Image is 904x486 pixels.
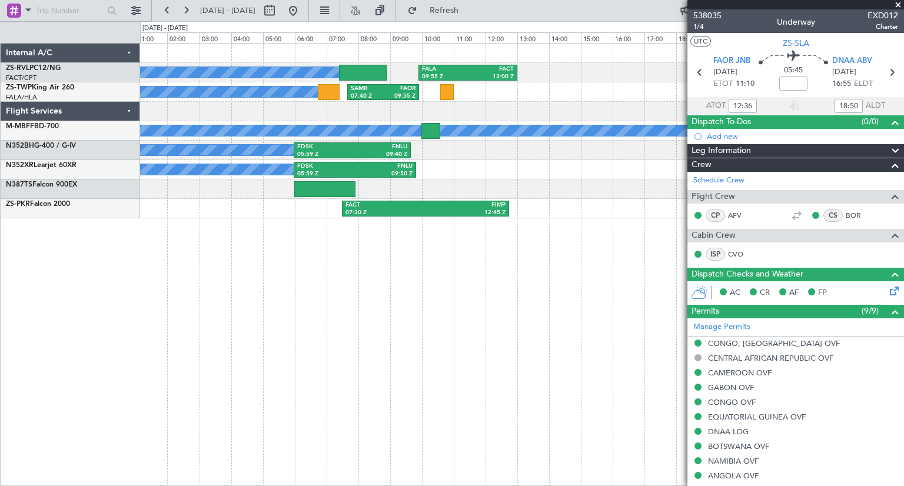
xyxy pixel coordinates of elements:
[708,368,772,378] div: CAMEROON OVF
[676,32,708,43] div: 18:00
[426,201,506,209] div: FIMP
[760,287,770,299] span: CR
[167,32,199,43] div: 02:00
[835,99,863,113] input: --:--
[454,32,486,43] div: 11:00
[693,175,745,187] a: Schedule Crew
[231,32,263,43] div: 04:00
[708,397,756,407] div: CONGO OVF
[713,78,733,90] span: ETOT
[862,305,879,317] span: (9/9)
[6,181,77,188] a: N387TSFalcon 900EX
[263,32,295,43] div: 05:00
[868,9,898,22] span: EXD012
[730,287,740,299] span: AC
[728,249,755,259] a: CVO
[823,209,843,222] div: CS
[736,78,755,90] span: 11:10
[6,84,32,91] span: ZS-TWP
[6,65,29,72] span: ZS-RVL
[708,471,759,481] div: ANGOLA OVF
[690,36,711,46] button: UTC
[422,32,454,43] div: 10:00
[297,162,355,171] div: FDSK
[692,305,719,318] span: Permits
[142,24,188,34] div: [DATE] - [DATE]
[353,143,408,151] div: FNLU
[692,144,751,158] span: Leg Information
[613,32,644,43] div: 16:00
[6,123,34,130] span: M-MBFF
[706,248,725,261] div: ISP
[692,229,736,242] span: Cabin Crew
[693,321,750,333] a: Manage Permits
[854,78,873,90] span: ELDT
[297,170,355,178] div: 05:59 Z
[692,115,751,129] span: Dispatch To-Dos
[783,37,809,49] span: ZS-SLA
[708,353,833,363] div: CENTRAL AFRICAN REPUBLIC OVF
[468,65,514,74] div: FACT
[383,92,416,101] div: 09:55 Z
[517,32,549,43] div: 13:00
[706,209,725,222] div: CP
[345,209,426,217] div: 07:30 Z
[644,32,676,43] div: 17:00
[390,32,422,43] div: 09:00
[789,287,799,299] span: AF
[6,201,30,208] span: ZS-PKR
[36,2,104,19] input: Trip Number
[486,32,517,43] div: 12:00
[866,100,885,112] span: ALDT
[422,65,468,74] div: FALA
[713,55,750,67] span: FAOR JNB
[868,22,898,32] span: Charter
[6,65,61,72] a: ZS-RVLPC12/NG
[707,131,898,141] div: Add new
[358,32,390,43] div: 08:00
[692,158,712,172] span: Crew
[581,32,613,43] div: 15:00
[6,74,36,82] a: FACT/CPT
[693,22,722,32] span: 1/4
[713,66,737,78] span: [DATE]
[6,142,76,149] a: N352BHG-400 / G-IV
[422,73,468,81] div: 09:55 Z
[355,162,413,171] div: FNLU
[200,5,255,16] span: [DATE] - [DATE]
[355,170,413,178] div: 09:50 Z
[728,210,755,221] a: AFV
[832,78,851,90] span: 16:55
[327,32,358,43] div: 07:00
[297,151,353,159] div: 05:59 Z
[692,268,803,281] span: Dispatch Checks and Weather
[708,441,769,451] div: BOTSWANA OVF
[846,210,872,221] a: BOR
[420,6,469,15] span: Refresh
[351,85,383,93] div: SAMR
[708,427,749,437] div: DNAA LDG
[295,32,327,43] div: 06:00
[6,123,59,130] a: M-MBFFBD-700
[862,115,879,128] span: (0/0)
[708,382,754,392] div: GABON OVF
[706,100,726,112] span: ATOT
[6,201,70,208] a: ZS-PKRFalcon 2000
[6,142,34,149] span: N352BH
[6,162,77,169] a: N352XRLearjet 60XR
[832,66,856,78] span: [DATE]
[383,85,416,93] div: FAOR
[6,93,37,102] a: FALA/HLA
[6,84,74,91] a: ZS-TWPKing Air 260
[708,456,759,466] div: NAMIBIA OVF
[549,32,581,43] div: 14:00
[708,412,806,422] div: EQUATORIAL GUINEA OVF
[297,143,353,151] div: FDSK
[135,32,167,43] div: 01:00
[402,1,473,20] button: Refresh
[345,201,426,209] div: FACT
[832,55,872,67] span: DNAA ABV
[729,99,757,113] input: --:--
[784,65,803,76] span: 05:45
[777,16,815,28] div: Underway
